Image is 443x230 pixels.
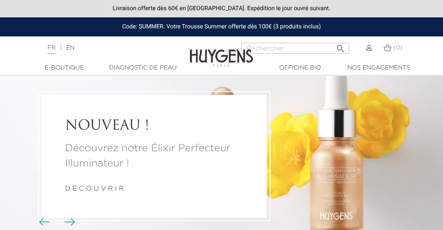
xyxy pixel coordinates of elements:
button:  [333,40,348,52]
div: Boutons du carrousel [42,216,70,229]
a: Diagnostic de peau [104,64,182,72]
a: E-Boutique [25,64,104,72]
input: Rechercher [241,43,349,54]
img: Huygens [190,36,253,68]
a: EN [66,45,74,51]
div: | [43,43,178,53]
a: Découvrez notre Élixir Perfecteur Illuminateur ! [65,141,243,172]
a: d é c o u v r i r [65,186,124,193]
i:  [336,41,346,51]
a: Officine Bio [261,64,339,72]
a: NOUVEAU ! [65,118,243,134]
a: FR [47,45,55,54]
span: (0) [394,45,403,51]
a: Nos engagements [339,64,418,72]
